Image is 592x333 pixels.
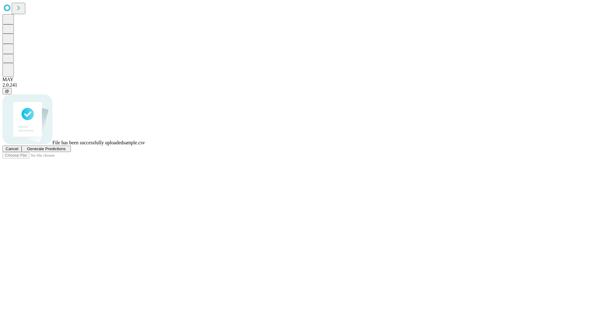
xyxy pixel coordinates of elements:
span: Cancel [6,146,18,151]
button: @ [2,88,12,94]
div: MAY [2,77,590,82]
button: Generate Predictions [22,146,71,152]
span: File has been successfully uploaded [52,140,123,145]
div: 2.0.241 [2,82,590,88]
span: sample.csv [123,140,145,145]
button: Cancel [2,146,22,152]
span: @ [5,89,9,93]
span: Generate Predictions [27,146,65,151]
